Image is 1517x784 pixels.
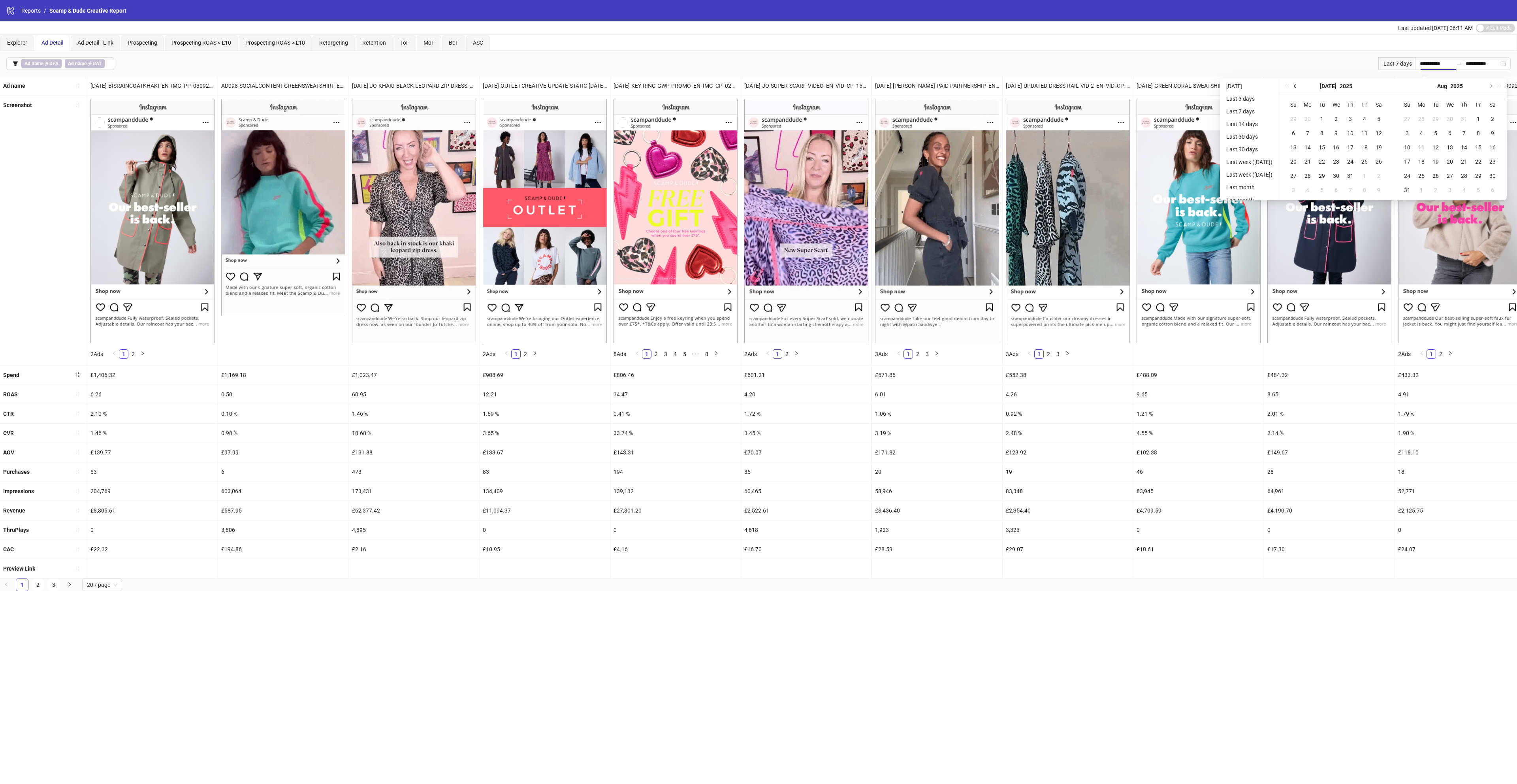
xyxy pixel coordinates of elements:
div: 22 [1474,157,1483,166]
div: 1 [1317,114,1327,124]
li: 3 [922,349,932,359]
li: / [44,6,46,15]
li: Next Page [530,349,540,359]
td: 2025-08-16 [1485,140,1500,155]
span: Retention [362,40,386,46]
td: 2025-08-08 [1471,126,1485,140]
span: right [67,582,72,587]
img: Screenshot 120233273991910005 [744,99,868,343]
td: 2025-08-05 [1429,126,1443,140]
th: Mo [1414,98,1429,112]
span: right [140,351,145,356]
span: sort-ascending [75,430,80,435]
a: 1 [119,350,128,358]
img: Screenshot 120233642340540005 [90,99,215,343]
td: 2025-07-19 [1372,140,1386,155]
b: Ad name [24,61,43,66]
div: 31 [1459,114,1469,124]
div: 22 [1317,157,1327,166]
td: 2025-08-28 [1457,169,1471,183]
li: 2 [913,349,922,359]
th: Mo [1301,98,1315,112]
li: [DATE] [1223,81,1276,91]
td: 2025-07-30 [1443,112,1457,126]
div: 5 [1374,114,1383,124]
img: Screenshot 120233556920730005 [614,99,738,343]
a: 3 [923,350,932,358]
span: right [533,351,537,356]
li: Next Page [138,349,147,359]
td: 2025-08-29 [1471,169,1485,183]
a: 2 [1044,350,1053,358]
td: 2025-06-30 [1301,112,1315,126]
div: 3 [1346,114,1355,124]
td: 2025-08-20 [1443,155,1457,169]
td: 2025-07-31 [1457,112,1471,126]
td: 2025-07-13 [1286,140,1301,155]
td: 2025-08-10 [1400,140,1414,155]
td: 2025-07-29 [1429,112,1443,126]
img: Screenshot 120233642340520005 [1267,99,1391,343]
span: right [714,351,719,356]
td: 2025-07-30 [1329,169,1343,183]
a: 5 [680,350,689,358]
div: 21 [1459,157,1469,166]
div: [DATE]-KEY-RING-GWP-PROMO_EN_IMG_CP_02092025_F_CC_SC3_USP3_GWP [610,76,741,95]
div: 7 [1303,128,1312,138]
img: Screenshot 120233274130550005 [1137,99,1261,343]
li: Last week ([DATE]) [1223,157,1276,167]
th: We [1443,98,1457,112]
span: left [112,351,117,356]
td: 2025-07-20 [1286,155,1301,169]
span: ••• [689,349,702,359]
th: Tu [1315,98,1329,112]
button: right [138,349,147,359]
a: 2 [1436,350,1445,358]
span: filter [13,61,18,66]
div: 18 [1360,143,1369,152]
span: left [635,351,640,356]
span: sort-ascending [75,411,80,416]
td: 2025-07-31 [1343,169,1357,183]
td: 2025-07-02 [1329,112,1343,126]
b: DPA [49,61,58,66]
td: 2025-07-27 [1400,112,1414,126]
div: 2 [1488,114,1497,124]
a: 2 [32,579,44,591]
div: 30 [1445,114,1455,124]
span: ToF [400,40,409,46]
li: Next Page [792,349,801,359]
li: Next Page [932,349,941,359]
td: 2025-08-23 [1485,155,1500,169]
div: 6 [1289,128,1298,138]
td: 2025-07-23 [1329,155,1343,169]
a: 1 [904,350,913,358]
button: Ad name ∌ DPAAd name ∌ CAT [6,57,114,70]
td: 2025-08-02 [1485,112,1500,126]
span: Explorer [7,40,27,46]
div: [DATE]-GREEN-CORAL-SWEATSHIRT_EN_IMG_PP_12082025_F_CC_SC1_USP11_NEW-IN [1133,76,1264,95]
th: Th [1457,98,1471,112]
th: Fr [1357,98,1372,112]
td: 2025-07-17 [1343,140,1357,155]
span: left [4,582,9,587]
td: 2025-08-26 [1429,169,1443,183]
td: 2025-06-29 [1286,112,1301,126]
li: 2 [128,349,138,359]
button: Previous month (PageUp) [1291,78,1300,94]
a: 1 [642,350,651,358]
td: 2025-07-05 [1372,112,1386,126]
div: 10 [1346,128,1355,138]
a: 2 [652,350,661,358]
span: Ad Detail - Link [77,40,113,46]
th: Su [1400,98,1414,112]
li: Next Page [1445,349,1455,359]
span: right [1065,351,1070,356]
div: 5 [1431,128,1440,138]
div: Last 7 days [1378,57,1415,70]
div: 29 [1431,114,1440,124]
div: 17 [1402,157,1412,166]
span: 20 / page [87,579,117,591]
div: [DATE]-JO-SUPER-SCARF-VIDEO_EN_VID_CP_15082025_F_CC_SC12_USP11_JO-FOUNDER [741,76,871,95]
div: 18 [1417,157,1426,166]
